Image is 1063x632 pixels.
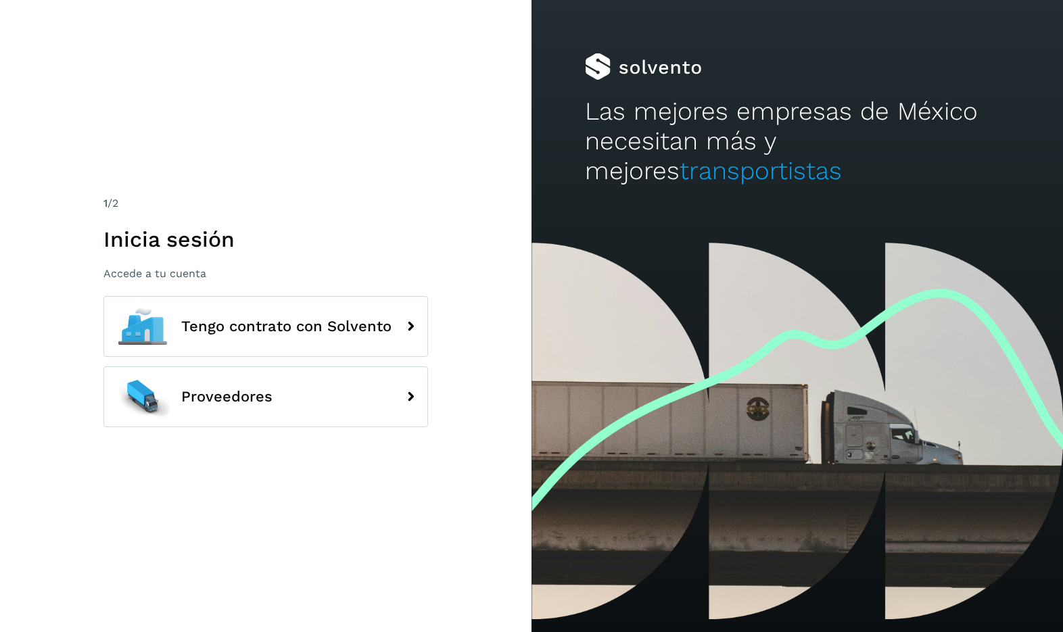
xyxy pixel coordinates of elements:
[103,366,428,427] button: Proveedores
[103,296,428,357] button: Tengo contrato con Solvento
[585,97,1010,187] h2: Las mejores empresas de México necesitan más y mejores
[680,156,842,185] span: transportistas
[103,197,108,210] span: 1
[181,318,392,335] span: Tengo contrato con Solvento
[181,389,273,405] span: Proveedores
[103,226,428,252] h1: Inicia sesión
[103,267,428,280] p: Accede a tu cuenta
[103,195,428,212] div: /2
